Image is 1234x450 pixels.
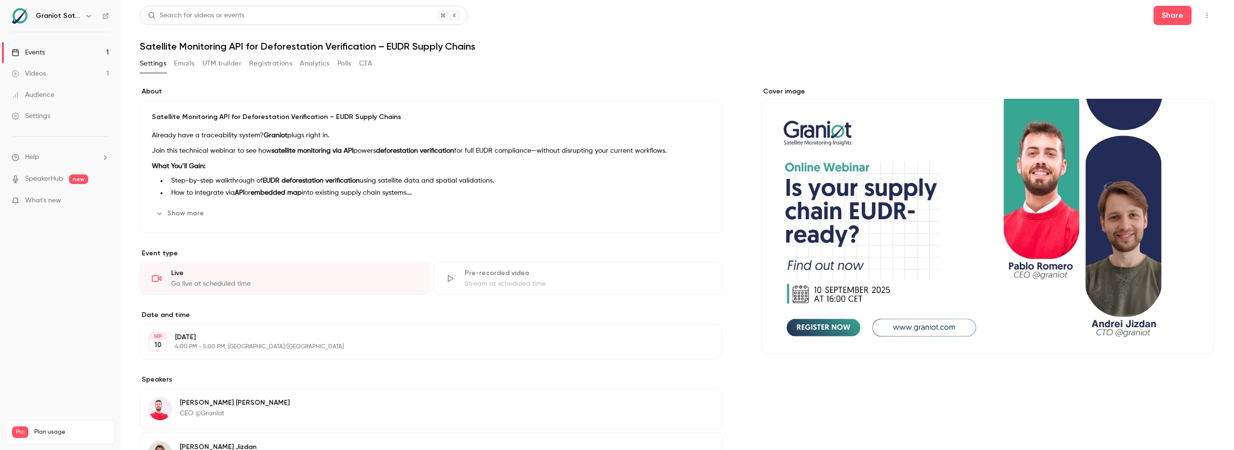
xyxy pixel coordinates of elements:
[235,189,244,196] strong: API
[263,177,360,184] strong: EUDR deforestation verification
[152,145,711,157] p: Join this technical webinar to see how powers for full EUDR compliance—without disrupting your cu...
[167,176,711,186] li: Step-by-step walkthrough of using satellite data and spatial validations.
[249,56,292,71] button: Registrations
[97,197,109,205] iframe: Noticeable Trigger
[140,249,723,258] p: Event type
[271,147,353,154] strong: satellite monitoring via API
[12,69,46,79] div: Videos
[12,152,109,162] li: help-dropdown-opener
[167,188,711,198] li: How to integrate via or into existing supply chain systems.
[36,11,81,21] h6: Graniot Satellite Technologies SL
[140,56,166,71] button: Settings
[140,388,723,429] div: Pablo Romero Díaz[PERSON_NAME] [PERSON_NAME]CEO @Graniot
[140,375,723,384] label: Speakers
[761,87,1215,354] section: Cover image
[152,163,205,170] strong: What You’ll Gain:
[69,174,88,184] span: new
[12,48,45,57] div: Events
[148,397,172,420] img: Pablo Romero Díaz
[140,310,723,320] label: Date and time
[359,56,372,71] button: CTA
[337,56,351,71] button: Polls
[174,56,194,71] button: Emails
[12,111,50,121] div: Settings
[175,332,671,342] p: [DATE]
[149,333,166,340] div: SEP
[154,340,161,350] p: 10
[180,409,290,418] p: CEO @Graniot
[152,206,210,221] button: Show more
[12,90,54,100] div: Audience
[761,87,1215,96] label: Cover image
[264,132,287,139] strong: Graniot
[25,196,61,206] span: What's new
[180,398,290,408] p: [PERSON_NAME] [PERSON_NAME]
[152,112,711,122] p: Satellite Monitoring API for Deforestation Verification – EUDR Supply Chains
[25,152,39,162] span: Help
[140,262,429,295] div: LiveGo live at scheduled time
[465,268,711,278] div: Pre-recorded video
[465,279,711,289] div: Stream at scheduled time
[300,56,330,71] button: Analytics
[433,262,723,295] div: Pre-recorded videoStream at scheduled time
[148,11,244,21] div: Search for videos or events
[152,130,711,141] p: Already have a traceability system? plugs right in.
[251,189,302,196] strong: embedded map
[376,147,454,154] strong: deforestation verification
[25,174,63,184] a: SpeakerHub
[171,268,417,278] div: Live
[1154,6,1192,25] button: Share
[140,40,1215,52] h1: Satellite Monitoring API for Deforestation Verification – EUDR Supply Chains
[140,87,723,96] label: About
[12,426,28,438] span: Pro
[202,56,241,71] button: UTM builder
[175,343,671,351] p: 4:00 PM - 5:00 PM, [GEOGRAPHIC_DATA]/[GEOGRAPHIC_DATA]
[34,428,108,436] span: Plan usage
[12,8,27,24] img: Graniot Satellite Technologies SL
[171,279,417,289] div: Go live at scheduled time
